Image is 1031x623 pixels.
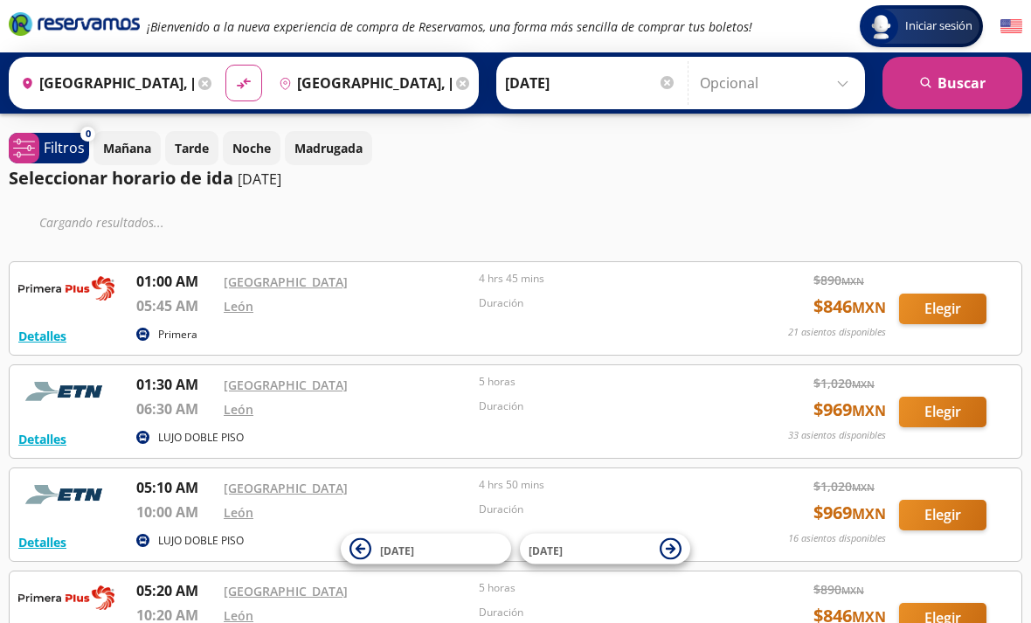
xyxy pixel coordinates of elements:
span: $ 890 [813,271,864,289]
a: León [224,401,253,418]
span: $ 1,020 [813,477,875,495]
p: Mañana [103,139,151,157]
button: Madrugada [285,131,372,165]
button: Detalles [18,533,66,551]
button: 0Filtros [9,133,89,163]
p: Madrugada [294,139,363,157]
span: $ 969 [813,397,886,423]
button: Tarde [165,131,218,165]
small: MXN [852,401,886,420]
a: [GEOGRAPHIC_DATA] [224,583,348,599]
a: León [224,298,253,315]
p: LUJO DOBLE PISO [158,533,244,549]
p: 4 hrs 50 mins [479,477,725,493]
p: Duración [479,398,725,414]
a: Brand Logo [9,10,140,42]
p: 5 horas [479,374,725,390]
p: 01:00 AM [136,271,215,292]
span: $ 846 [813,294,886,320]
button: Buscar [882,57,1022,109]
span: $ 1,020 [813,374,875,392]
p: Duración [479,605,725,620]
small: MXN [841,584,864,597]
a: [GEOGRAPHIC_DATA] [224,377,348,393]
p: 33 asientos disponibles [788,428,886,443]
button: Detalles [18,430,66,448]
p: 05:20 AM [136,580,215,601]
small: MXN [852,481,875,494]
button: Elegir [899,500,986,530]
button: Elegir [899,294,986,324]
small: MXN [852,298,886,317]
p: Duración [479,502,725,517]
p: Duración [479,295,725,311]
img: RESERVAMOS [18,580,114,615]
span: [DATE] [529,543,563,557]
span: [DATE] [380,543,414,557]
input: Elegir Fecha [505,61,676,105]
button: Mañana [93,131,161,165]
button: Noche [223,131,280,165]
img: RESERVAMOS [18,477,114,512]
input: Buscar Origen [14,61,194,105]
em: Cargando resultados ... [39,214,164,231]
small: MXN [852,377,875,391]
button: [DATE] [341,534,511,564]
p: Filtros [44,137,85,158]
i: Brand Logo [9,10,140,37]
p: 4 hrs 45 mins [479,271,725,287]
p: Tarde [175,139,209,157]
p: 5 horas [479,580,725,596]
p: 01:30 AM [136,374,215,395]
em: ¡Bienvenido a la nueva experiencia de compra de Reservamos, una forma más sencilla de comprar tus... [147,18,752,35]
input: Buscar Destino [272,61,452,105]
p: 21 asientos disponibles [788,325,886,340]
button: English [1000,16,1022,38]
small: MXN [852,504,886,523]
p: Primera [158,327,197,343]
span: Iniciar sesión [898,17,979,35]
button: [DATE] [520,534,690,564]
a: [GEOGRAPHIC_DATA] [224,480,348,496]
p: 16 asientos disponibles [788,531,886,546]
a: León [224,504,253,521]
p: LUJO DOBLE PISO [158,430,244,446]
small: MXN [841,274,864,287]
p: 05:45 AM [136,295,215,316]
p: 05:10 AM [136,477,215,498]
img: RESERVAMOS [18,374,114,409]
span: 0 [86,127,91,142]
p: Seleccionar horario de ida [9,165,233,191]
button: Elegir [899,397,986,427]
a: [GEOGRAPHIC_DATA] [224,273,348,290]
p: Noche [232,139,271,157]
button: Detalles [18,327,66,345]
p: 10:00 AM [136,502,215,523]
p: 06:30 AM [136,398,215,419]
span: $ 890 [813,580,864,599]
p: [DATE] [238,169,281,190]
input: Opcional [700,61,856,105]
img: RESERVAMOS [18,271,114,306]
span: $ 969 [813,500,886,526]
